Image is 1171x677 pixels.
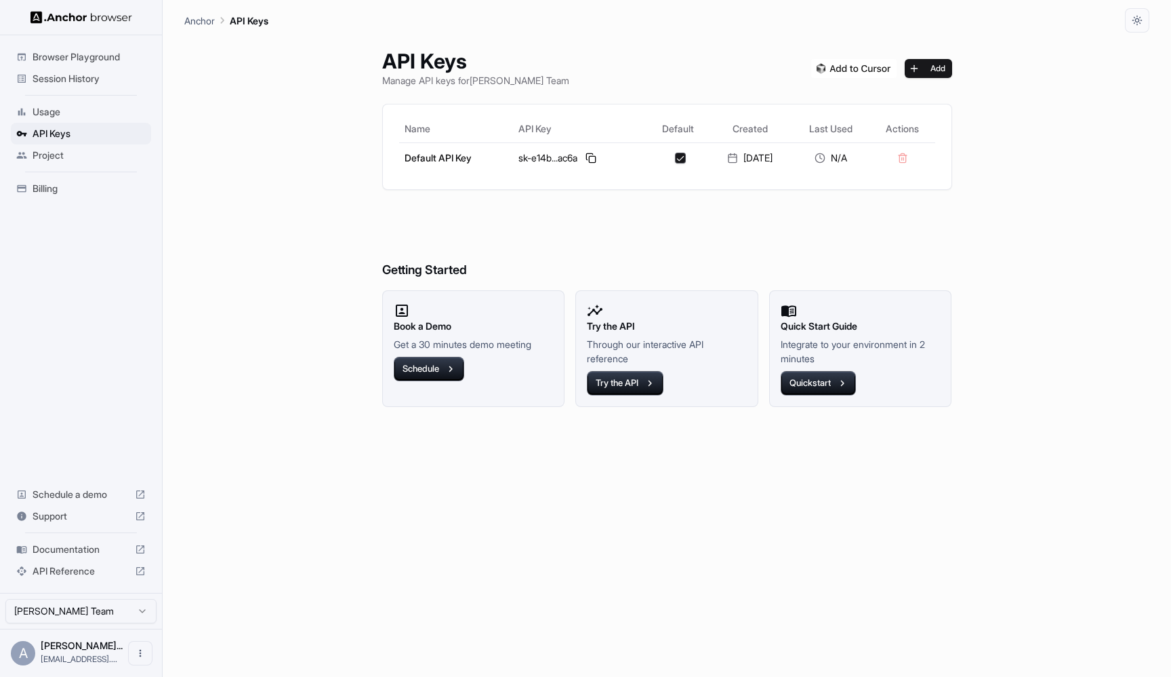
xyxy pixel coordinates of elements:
div: API Reference [11,560,151,582]
button: Open menu [128,641,152,665]
p: Anchor [184,14,215,28]
h2: Book a Demo [394,319,554,334]
button: Quickstart [781,371,856,395]
td: Default API Key [399,142,513,173]
img: Add anchorbrowser MCP server to Cursor [811,59,897,78]
span: Browser Playground [33,50,146,64]
nav: breadcrumb [184,13,268,28]
button: Schedule [394,357,464,381]
div: Support [11,505,151,527]
th: Default [646,115,709,142]
button: Copy API key [583,150,599,166]
th: Last Used [791,115,870,142]
span: API Reference [33,564,129,578]
div: Usage [11,101,151,123]
th: API Key [513,115,646,142]
div: Billing [11,178,151,199]
span: Support [33,509,129,523]
h1: API Keys [382,49,569,73]
th: Name [399,115,513,142]
div: Session History [11,68,151,90]
span: Project [33,149,146,162]
span: Usage [33,105,146,119]
span: Documentation [33,543,129,556]
span: rjchint@gmail.com [41,654,117,664]
span: Arjun Chintapalli [41,640,123,651]
p: Integrate to your environment in 2 minutes [781,337,941,366]
h2: Quick Start Guide [781,319,941,334]
div: N/A [796,151,865,165]
span: API Keys [33,127,146,140]
div: Documentation [11,539,151,560]
h2: Try the API [587,319,747,334]
div: Schedule a demo [11,484,151,505]
div: Project [11,144,151,166]
span: Session History [33,72,146,85]
th: Actions [870,115,934,142]
div: sk-e14b...ac6a [518,150,641,166]
p: Manage API keys for [PERSON_NAME] Team [382,73,569,88]
p: Get a 30 minutes demo meeting [394,337,554,351]
button: Add [905,59,952,78]
div: Browser Playground [11,46,151,68]
th: Created [709,115,791,142]
div: A [11,641,35,665]
p: Through our interactive API reference [587,337,747,366]
img: Anchor Logo [30,11,132,24]
span: Schedule a demo [33,488,129,501]
div: [DATE] [714,151,785,165]
button: Try the API [587,371,663,395]
p: API Keys [230,14,268,28]
span: Billing [33,182,146,195]
h6: Getting Started [382,206,952,280]
div: API Keys [11,123,151,144]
